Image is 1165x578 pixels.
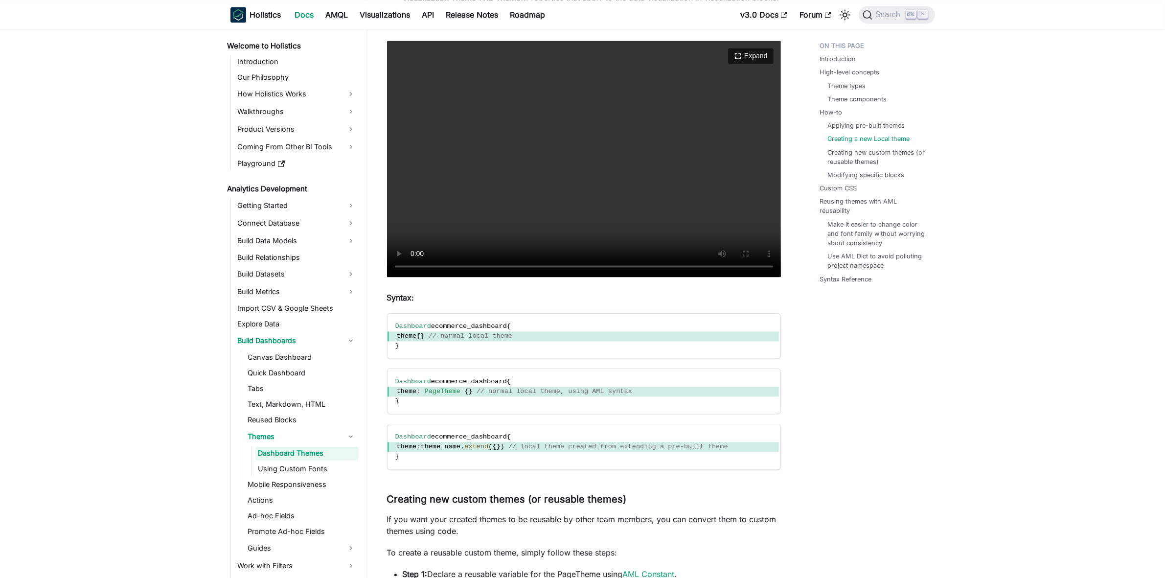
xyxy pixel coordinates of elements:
a: Custom CSS [820,184,857,193]
span: PageTheme [425,388,460,395]
span: theme_name [420,443,460,450]
span: // normal local theme, using AML syntax [477,388,632,395]
a: Ad-hoc Fields [245,509,359,523]
a: AMQL [320,7,354,23]
a: v3.0 Docs [735,7,794,23]
a: Text, Markdown, HTML [245,397,359,411]
h3: Creating new custom themes (or reusable themes) [387,493,781,506]
a: Introduction [235,55,359,69]
span: } [497,443,501,450]
video: Your browser does not support embedding video, but you can . [387,41,781,277]
a: Make it easier to change color and font family without worrying about consistency [828,220,925,248]
a: Using Custom Fonts [255,462,359,476]
strong: Syntax: [387,293,414,302]
button: Expand video [728,48,773,64]
span: } [468,388,472,395]
span: ecommerce_dashboard [431,378,507,385]
span: } [395,397,399,405]
span: ecommerce_dashboard [431,433,507,440]
span: } [395,453,399,460]
a: Import CSV & Google Sheets [235,301,359,315]
a: Walkthroughs [235,104,359,119]
b: Holistics [250,9,281,21]
a: Build Data Models [235,233,359,249]
span: theme [397,443,417,450]
span: Search [872,10,906,19]
a: Build Dashboards [235,333,359,348]
a: Tabs [245,382,359,395]
a: Build Relationships [235,251,359,264]
span: { [507,323,511,330]
p: If you want your created themes to be reusable by other team members, you can convert them to cus... [387,513,781,537]
a: Analytics Development [225,182,359,196]
a: Themes [245,429,359,444]
span: extend [464,443,488,450]
a: Coming From Other BI Tools [235,139,359,155]
a: Roadmap [504,7,551,23]
a: Reusing themes with AML reusability [820,197,929,215]
a: Forum [794,7,837,23]
span: ( [488,443,492,450]
a: Use AML Dict to avoid polluting project namespace [828,252,925,270]
span: { [507,433,511,440]
a: Reused Blocks [245,413,359,427]
span: Dashboard [395,323,431,330]
span: { [416,332,420,340]
a: Release Notes [440,7,504,23]
a: Getting Started [235,198,359,213]
a: Actions [245,493,359,507]
span: Dashboard [395,433,431,440]
a: How Holistics Works [235,86,359,102]
kbd: K [918,10,928,19]
a: Theme types [828,81,866,91]
nav: Docs sidebar [221,29,367,578]
a: Theme components [828,94,887,104]
p: To create a reusable custom theme, simply follow these steps: [387,547,781,558]
a: Welcome to Holistics [225,39,359,53]
a: Our Philosophy [235,70,359,84]
span: } [395,342,399,349]
span: theme [397,332,417,340]
a: Build Metrics [235,284,359,300]
span: . [460,443,464,450]
a: HolisticsHolistics [230,7,281,23]
span: Dashboard [395,378,431,385]
img: Holistics [230,7,246,23]
a: Visualizations [354,7,416,23]
button: Switch between dark and light mode (currently light mode) [837,7,853,23]
a: How-to [820,108,843,117]
a: Introduction [820,54,856,64]
a: Syntax Reference [820,275,872,284]
span: ) [501,443,504,450]
span: ecommerce_dashboard [431,323,507,330]
a: Applying pre-built themes [828,121,905,130]
a: Creating a new Local theme [828,134,910,143]
span: // normal local theme [429,332,512,340]
span: } [420,332,424,340]
a: Dashboard Themes [255,446,359,460]
a: Modifying specific blocks [828,170,905,180]
a: Explore Data [235,317,359,331]
a: High-level concepts [820,68,880,77]
a: Creating new custom themes (or reusable themes) [828,148,925,166]
a: Mobile Responsiveness [245,478,359,491]
span: theme [397,388,417,395]
a: API [416,7,440,23]
a: Build Datasets [235,266,359,282]
span: // local theme created from extending a pre-built theme [508,443,728,450]
a: Playground [235,157,359,170]
a: Product Versions [235,121,359,137]
a: Guides [245,540,359,556]
a: Promote Ad-hoc Fields [245,525,359,538]
a: Connect Database [235,215,359,231]
span: : [416,388,420,395]
span: { [492,443,496,450]
button: Search (Ctrl+K) [859,6,935,23]
span: { [464,388,468,395]
span: { [507,378,511,385]
a: Work with Filters [235,558,359,574]
a: Canvas Dashboard [245,350,359,364]
span: : [416,443,420,450]
a: Quick Dashboard [245,366,359,380]
a: Docs [289,7,320,23]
